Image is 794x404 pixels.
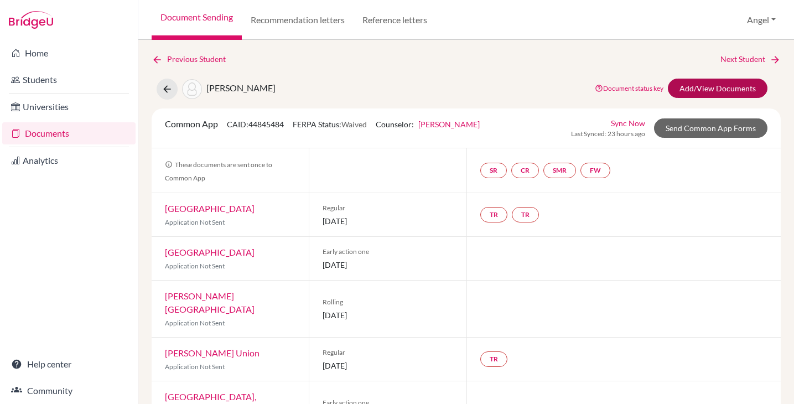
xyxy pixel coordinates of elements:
button: Angel [742,9,781,30]
span: Application Not Sent [165,362,225,371]
a: TR [480,207,507,222]
a: Add/View Documents [668,79,767,98]
a: Home [2,42,136,64]
span: Application Not Sent [165,319,225,327]
span: [DATE] [323,360,453,371]
span: Rolling [323,297,453,307]
span: These documents are sent once to Common App [165,160,272,182]
span: Waived [341,120,367,129]
a: Help center [2,353,136,375]
span: [DATE] [323,259,453,271]
span: [DATE] [323,215,453,227]
a: Next Student [720,53,781,65]
a: Universities [2,96,136,118]
a: Previous Student [152,53,235,65]
a: Students [2,69,136,91]
a: Document status key [595,84,663,92]
a: TR [512,207,539,222]
span: Regular [323,348,453,358]
a: TR [480,351,507,367]
a: [PERSON_NAME][GEOGRAPHIC_DATA] [165,291,255,314]
a: [PERSON_NAME] [418,120,480,129]
a: [PERSON_NAME] Union [165,348,260,358]
span: Early action one [323,247,453,257]
span: Last Synced: 23 hours ago [571,129,645,139]
span: [PERSON_NAME] [206,82,276,93]
a: Sync Now [611,117,645,129]
a: [GEOGRAPHIC_DATA] [165,203,255,214]
a: Send Common App Forms [654,118,767,138]
a: FW [580,163,610,178]
a: SMR [543,163,576,178]
span: FERPA Status: [293,120,367,129]
img: Bridge-U [9,11,53,29]
a: Community [2,380,136,402]
a: [GEOGRAPHIC_DATA] [165,247,255,257]
a: Documents [2,122,136,144]
a: SR [480,163,507,178]
span: Counselor: [376,120,480,129]
span: CAID: 44845484 [227,120,284,129]
span: Regular [323,203,453,213]
span: Common App [165,118,218,129]
span: [DATE] [323,309,453,321]
span: Application Not Sent [165,262,225,270]
a: Analytics [2,149,136,172]
span: Application Not Sent [165,218,225,226]
a: CR [511,163,539,178]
